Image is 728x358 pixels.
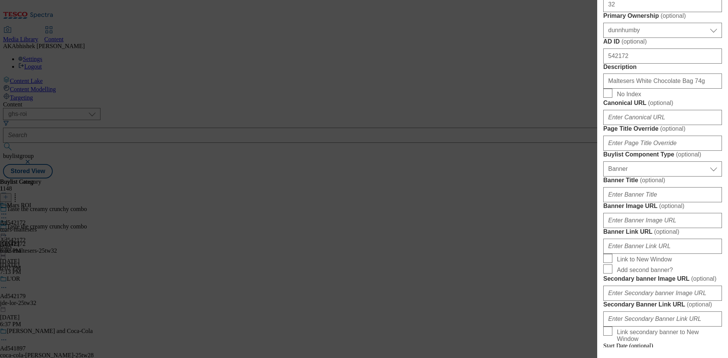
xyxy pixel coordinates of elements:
[617,91,641,98] span: No Index
[676,151,701,158] span: ( optional )
[603,213,722,228] input: Enter Banner Image URL
[603,187,722,202] input: Enter Banner Title
[621,38,647,45] span: ( optional )
[603,38,722,45] label: AD ID
[603,239,722,254] input: Enter Banner Link URL
[603,136,722,151] input: Enter Page Title Override
[654,228,679,235] span: ( optional )
[687,301,712,308] span: ( optional )
[603,286,722,301] input: Enter Secondary banner Image URL
[617,267,673,274] span: Add second banner?
[603,125,722,133] label: Page Title Override
[603,275,722,283] label: Secondary banner Image URL
[617,329,719,342] span: Link secondary banner to New Window
[648,100,673,106] span: ( optional )
[603,151,722,158] label: Buylist Component Type
[603,342,653,349] span: Start Date (optional)
[661,13,686,19] span: ( optional )
[603,202,722,210] label: Banner Image URL
[691,275,717,282] span: ( optional )
[603,110,722,125] input: Enter Canonical URL
[603,48,722,64] input: Enter AD ID
[603,311,722,327] input: Enter Secondary Banner Link URL
[659,203,684,209] span: ( optional )
[660,125,686,132] span: ( optional )
[603,64,722,70] label: Description
[603,99,722,107] label: Canonical URL
[640,177,665,183] span: ( optional )
[603,73,722,89] input: Enter Description
[603,177,722,184] label: Banner Title
[603,12,722,20] label: Primary Ownership
[617,256,672,263] span: Link to New Window
[603,301,722,308] label: Secondary Banner Link URL
[603,228,722,236] label: Banner Link URL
